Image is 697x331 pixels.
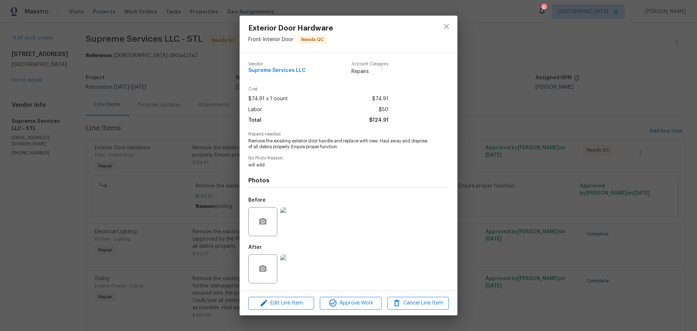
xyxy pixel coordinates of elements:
span: Total [248,115,261,126]
span: $50 [379,105,388,115]
span: $74.91 x 1 count [248,94,288,104]
span: Remove the exisiting exterior door handle and replace with new. Haul away and dispose of all debr... [248,138,429,150]
span: No Photo Reason [248,156,449,161]
span: Cancel Line Item [390,299,447,308]
span: Labor [248,105,262,115]
span: $124.91 [369,115,388,126]
span: Account Category [351,62,388,66]
span: Cost [248,87,388,92]
span: Vendor [248,62,306,66]
span: will add [248,162,429,168]
span: Front - Interior Door [248,37,293,42]
button: Approve Work [320,297,381,310]
button: Edit Line Item [248,297,314,310]
div: 8 [541,4,546,12]
span: $74.91 [372,94,388,104]
span: Edit Line Item [250,299,312,308]
span: Supreme Services LLC [248,68,306,73]
span: Exterior Door Hardware [248,24,333,32]
h5: After [248,245,262,250]
h5: Before [248,198,266,203]
span: Repairs [351,68,388,75]
button: close [438,18,455,35]
span: Approve Work [322,299,379,308]
span: Repairs needed [248,132,449,137]
h4: Photos [248,177,449,184]
button: Cancel Line Item [387,297,449,310]
span: Needs QC [298,36,327,43]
